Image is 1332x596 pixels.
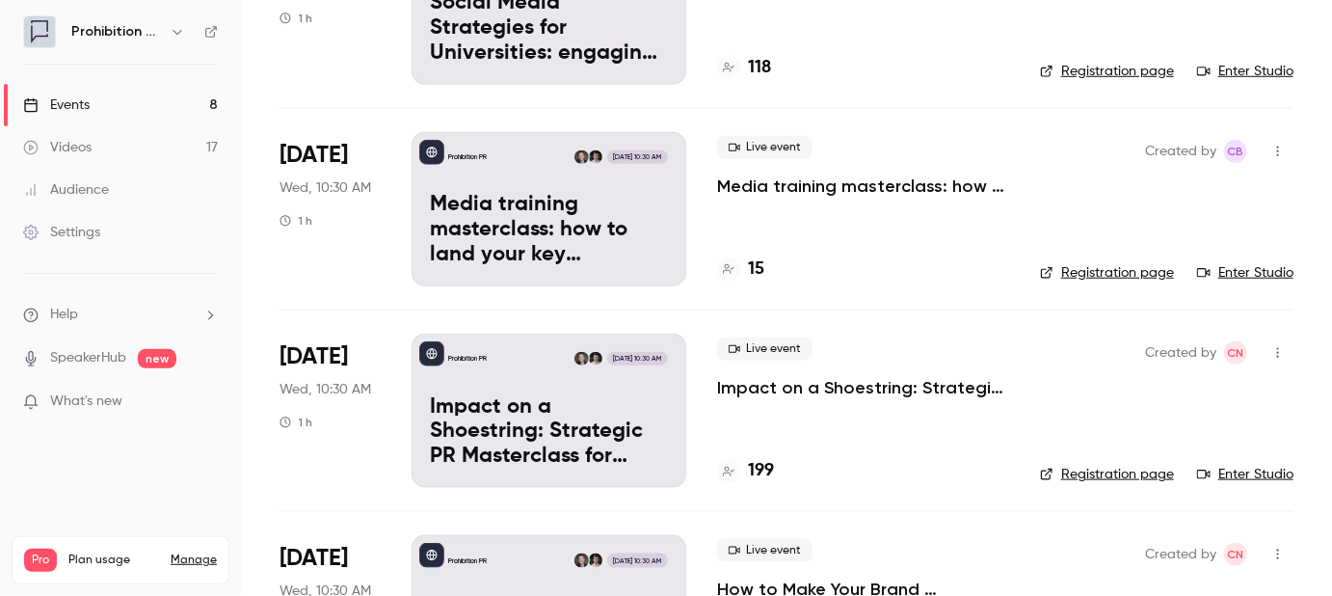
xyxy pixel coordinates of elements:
[68,553,159,568] span: Plan usage
[280,543,348,574] span: [DATE]
[748,257,764,283] h4: 15
[1224,341,1247,365] span: Chris Norton
[574,352,588,366] img: Chris Norton
[1228,543,1244,566] span: CN
[280,132,381,286] div: Oct 8 Wed, 10:30 AM (Europe/London)
[589,352,602,366] img: Will Ockenden
[280,178,371,198] span: Wed, 10:30 AM
[430,395,668,470] p: Impact on a Shoestring: Strategic PR Masterclass for Charity Comms Teams
[23,305,218,325] li: help-dropdown-opener
[1145,543,1216,566] span: Created by
[717,175,1009,198] a: Media training masterclass: how to land your key messages in a digital-first world
[1145,341,1216,365] span: Created by
[748,458,774,484] h4: 199
[717,458,774,484] a: 199
[1040,465,1174,484] a: Registration page
[1197,465,1293,484] a: Enter Studio
[23,223,100,242] div: Settings
[1040,62,1174,81] a: Registration page
[589,150,602,164] img: Will Ockenden
[448,354,487,364] p: Prohibition PR
[1040,263,1174,283] a: Registration page
[430,193,668,267] p: Media training masterclass: how to land your key messages in a digital-first world
[50,348,126,368] a: SpeakerHub
[717,338,813,361] span: Live event
[23,95,90,115] div: Events
[50,392,122,412] span: What's new
[607,352,667,366] span: [DATE] 10:30 AM
[24,16,55,47] img: Prohibition PR
[280,140,348,171] span: [DATE]
[412,132,686,286] a: Media training masterclass: how to land your key messages in a digital-first worldProhibition PRW...
[607,150,667,164] span: [DATE] 10:30 AM
[1228,341,1244,365] span: CN
[280,334,381,488] div: Oct 15 Wed, 10:30 AM (Europe/London)
[574,150,588,164] img: Chris Norton
[717,376,1009,399] a: Impact on a Shoestring: Strategic PR Masterclass for Charity Comms Teams
[280,341,348,372] span: [DATE]
[280,415,312,430] div: 1 h
[71,22,162,41] h6: Prohibition PR
[23,180,109,200] div: Audience
[280,213,312,229] div: 1 h
[412,334,686,488] a: Impact on a Shoestring: Strategic PR Masterclass for Charity Comms TeamsProhibition PRWill Ockend...
[1224,543,1247,566] span: Chris Norton
[1228,140,1244,163] span: CB
[589,554,602,567] img: Will Ockenden
[24,549,57,572] span: Pro
[448,152,487,162] p: Prohibition PR
[1224,140,1247,163] span: Claire Beaumont
[171,553,217,568] a: Manage
[748,55,771,81] h4: 118
[1197,62,1293,81] a: Enter Studio
[574,554,588,567] img: Chris Norton
[280,11,312,26] div: 1 h
[23,138,92,157] div: Videos
[1145,140,1216,163] span: Created by
[607,554,667,567] span: [DATE] 10:30 AM
[717,136,813,159] span: Live event
[717,257,764,283] a: 15
[280,380,371,399] span: Wed, 10:30 AM
[717,539,813,562] span: Live event
[50,305,78,325] span: Help
[138,349,176,368] span: new
[717,55,771,81] a: 118
[448,556,487,566] p: Prohibition PR
[1197,263,1293,283] a: Enter Studio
